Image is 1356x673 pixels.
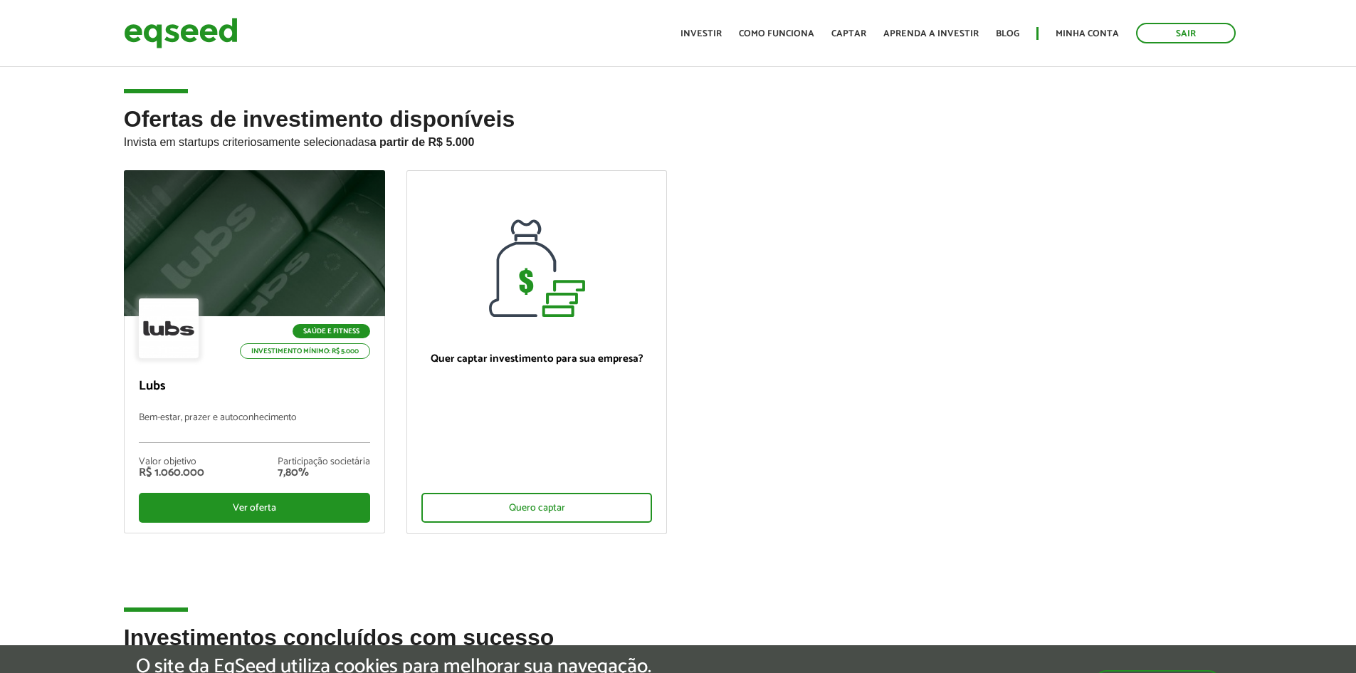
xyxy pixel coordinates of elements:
a: Minha conta [1056,29,1119,38]
div: R$ 1.060.000 [139,467,204,479]
div: Participação societária [278,457,370,467]
a: Como funciona [739,29,814,38]
p: Investimento mínimo: R$ 5.000 [240,343,370,359]
h2: Ofertas de investimento disponíveis [124,107,1233,170]
p: Bem-estar, prazer e autoconhecimento [139,412,370,443]
div: 7,80% [278,467,370,479]
a: Saúde e Fitness Investimento mínimo: R$ 5.000 Lubs Bem-estar, prazer e autoconhecimento Valor obj... [124,170,385,533]
a: Captar [831,29,866,38]
div: Valor objetivo [139,457,204,467]
h2: Investimentos concluídos com sucesso [124,625,1233,672]
p: Lubs [139,379,370,395]
div: Quero captar [421,493,653,523]
a: Sair [1136,23,1236,43]
p: Invista em startups criteriosamente selecionadas [124,132,1233,149]
a: Investir [680,29,722,38]
a: Blog [996,29,1019,38]
p: Saúde e Fitness [293,324,370,338]
img: EqSeed [124,14,238,52]
strong: a partir de R$ 5.000 [370,136,475,148]
a: Aprenda a investir [883,29,979,38]
a: Quer captar investimento para sua empresa? Quero captar [406,170,668,534]
div: Ver oferta [139,493,370,523]
p: Quer captar investimento para sua empresa? [421,353,653,365]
